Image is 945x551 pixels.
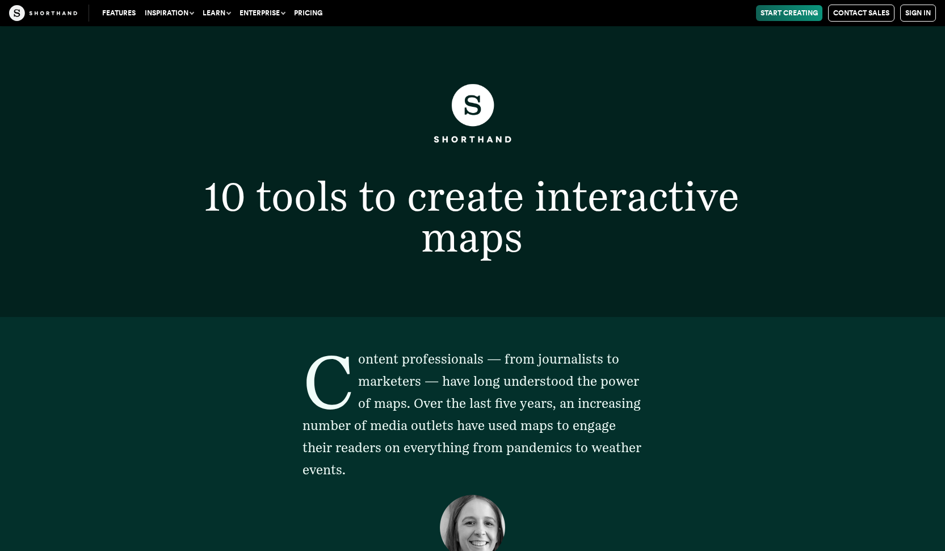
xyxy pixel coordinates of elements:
[140,5,198,21] button: Inspiration
[198,5,235,21] button: Learn
[9,5,77,21] img: The Craft
[98,5,140,21] a: Features
[756,5,822,21] a: Start Creating
[900,5,936,22] a: Sign in
[828,5,894,22] a: Contact Sales
[151,176,794,257] h1: 10 tools to create interactive maps
[303,351,641,478] span: Content professionals — from journalists to marketers — have long understood the power of maps. O...
[235,5,289,21] button: Enterprise
[289,5,327,21] a: Pricing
